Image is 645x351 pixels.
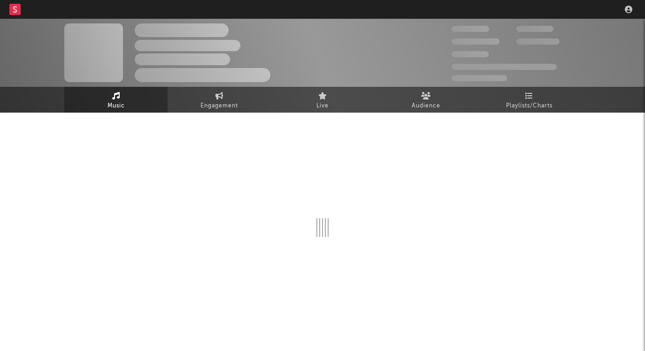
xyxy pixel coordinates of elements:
a: Audience [374,87,477,113]
a: Engagement [168,87,271,113]
span: 50,000,000 Monthly Listeners [452,64,557,70]
span: Music [107,100,125,112]
span: 1,000,000 [516,38,560,45]
span: 300,000 [452,26,489,32]
span: Jump Score: 85.0 [452,75,507,81]
span: Engagement [200,100,238,112]
span: Audience [412,100,440,112]
a: Playlists/Charts [477,87,581,113]
a: Music [64,87,168,113]
span: 100,000 [452,51,489,57]
span: Playlists/Charts [506,100,553,112]
a: Live [271,87,374,113]
span: 100,000 [516,26,553,32]
span: Live [316,100,329,112]
span: 50,000,000 [452,38,499,45]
